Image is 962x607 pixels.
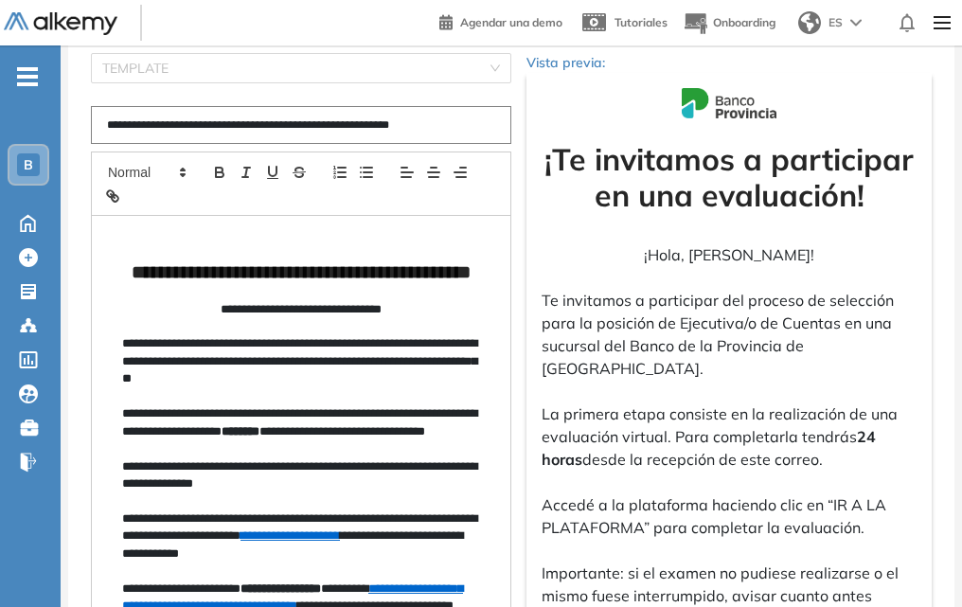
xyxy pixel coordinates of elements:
[615,15,668,29] span: Tutoriales
[850,19,862,27] img: arrow
[542,243,917,266] p: ¡Hola, [PERSON_NAME]!
[798,11,821,34] img: world
[828,14,843,31] span: ES
[713,15,775,29] span: Onboarding
[683,3,775,44] button: Onboarding
[544,140,914,214] strong: ¡Te invitamos a participar en una evaluación!
[542,402,917,471] p: La primera etapa consiste en la realización de una evaluación virtual. Para completarla tendrás d...
[542,493,917,539] p: Accedé a la plataforma haciendo clic en “IR A LA PLATAFORMA” para completar la evaluación.
[439,9,562,32] a: Agendar una demo
[24,157,33,172] span: B
[682,88,776,117] img: Logo de la compañía
[17,75,38,79] i: -
[926,4,958,42] img: Menu
[4,12,117,36] img: Logo
[526,53,932,73] p: Vista previa:
[460,15,562,29] span: Agendar una demo
[542,289,917,380] p: Te invitamos a participar del proceso de selección para la posición de Ejecutiva/o de Cuentas en ...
